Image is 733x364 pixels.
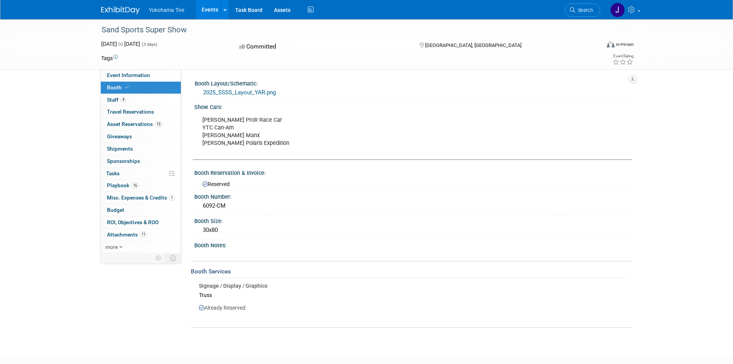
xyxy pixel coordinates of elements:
[141,42,157,47] span: (3 days)
[101,82,181,94] a: Booth
[237,40,407,54] div: Committed
[194,215,632,225] div: Booth Size:
[107,207,124,213] span: Budget
[101,106,181,118] a: Travel Reservations
[152,253,165,263] td: Personalize Event Tab Strip
[101,204,181,216] a: Budget
[191,267,632,276] div: Booth Services
[194,191,632,201] div: Booth Number:
[107,121,162,127] span: Asset Reservations
[616,42,634,47] div: In-Person
[101,179,181,191] a: Playbook16
[101,41,140,47] span: [DATE] [DATE]
[199,290,626,300] div: Truss
[101,168,181,179] a: Tasks
[149,7,185,13] span: Yokohama Tire
[101,7,140,14] img: ExhibitDay
[107,231,147,238] span: Attachments
[107,72,150,78] span: Event Information
[120,97,126,102] span: 4
[101,54,118,62] td: Tags
[107,133,132,139] span: Giveaways
[101,241,181,253] a: more
[575,7,593,13] span: Search
[107,182,139,188] span: Playbook
[106,170,120,176] span: Tasks
[101,155,181,167] a: Sponsorships
[199,300,626,318] div: Already Reserved
[101,118,181,130] a: Asset Reservations15
[155,121,162,127] span: 15
[200,178,626,188] div: Reserved
[169,195,175,201] span: 1
[140,231,147,237] span: 11
[203,89,276,96] a: 2025_SSSS_Layout_YAR.png
[199,282,626,290] div: Signage / Display / Graphics
[200,224,626,236] div: 30x80
[607,41,614,47] img: Format-Inperson.png
[101,131,181,143] a: Giveaways
[131,183,139,188] span: 16
[195,78,629,87] div: Booth Layout/Schematic:
[125,85,129,89] i: Booth reservation complete
[101,216,181,228] a: ROI, Objectives & ROO
[107,158,140,164] span: Sponsorships
[101,69,181,81] a: Event Information
[200,200,626,212] div: 6092-CM
[107,219,159,225] span: ROI, Objectives & ROO
[194,101,632,111] div: Show Cars:
[101,94,181,106] a: Staff4
[194,240,632,249] div: Booth Notes:
[101,143,181,155] a: Shipments
[99,23,589,37] div: Sand Sports Super Show
[107,97,126,103] span: Staff
[101,229,181,241] a: Attachments11
[565,3,600,17] a: Search
[101,192,181,204] a: Misc. Expenses & Credits1
[107,84,130,91] span: Booth
[197,112,547,151] div: [PERSON_NAME] ProR Race Car YTC Can-Am [PERSON_NAME] Manx [PERSON_NAME] Polaris Expedition
[165,253,181,263] td: Toggle Event Tabs
[555,40,634,52] div: Event Format
[613,54,633,58] div: Event Rating
[117,41,124,47] span: to
[425,42,521,48] span: [GEOGRAPHIC_DATA], [GEOGRAPHIC_DATA]
[105,244,118,250] span: more
[107,146,133,152] span: Shipments
[194,167,632,177] div: Booth Reservation & Invoice:
[107,195,175,201] span: Misc. Expenses & Credits
[107,109,154,115] span: Travel Reservations
[610,3,625,17] img: Jason Heath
